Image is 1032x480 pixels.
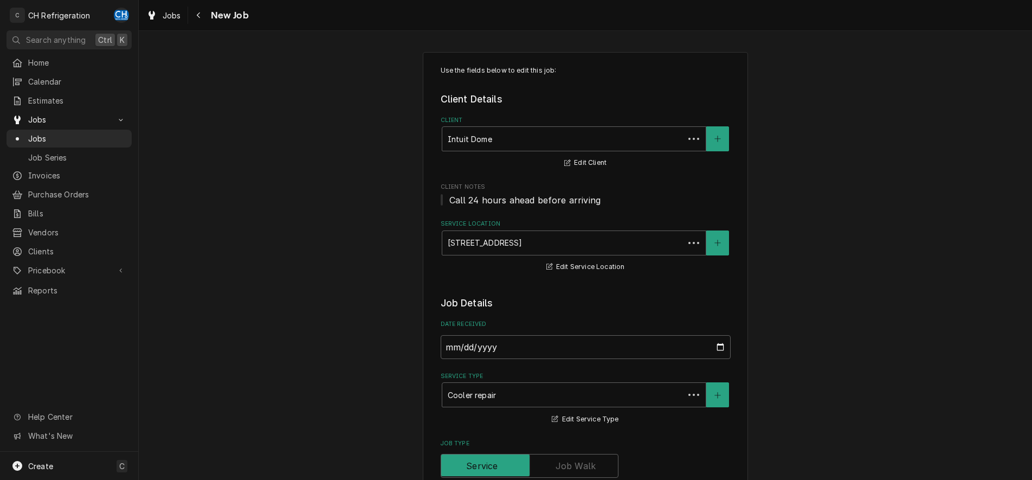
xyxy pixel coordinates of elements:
[7,92,132,110] a: Estimates
[714,392,721,399] svg: Create New Service
[441,439,731,448] label: Job Type
[441,439,731,478] div: Job Type
[142,7,185,24] a: Jobs
[7,149,132,167] a: Job Series
[28,189,126,200] span: Purchase Orders
[714,239,721,247] svg: Create New Location
[441,183,731,191] span: Client Notes
[7,111,132,129] a: Go to Jobs
[7,223,132,241] a: Vendors
[706,382,729,407] button: Create New Service
[28,462,53,471] span: Create
[7,427,132,445] a: Go to What's New
[119,460,125,472] span: C
[28,246,126,257] span: Clients
[714,135,721,143] svg: Create New Client
[28,133,126,144] span: Jobs
[441,372,731,426] div: Service Type
[441,335,731,359] input: yyyy-mm-dd
[28,285,126,296] span: Reports
[441,66,731,75] p: Use the fields below to edit this job:
[7,242,132,260] a: Clients
[7,54,132,72] a: Home
[7,185,132,203] a: Purchase Orders
[114,8,129,23] div: Chris Hiraga's Avatar
[545,260,627,274] button: Edit Service Location
[208,8,249,23] span: New Job
[706,231,729,255] button: Create New Location
[7,130,132,148] a: Jobs
[28,430,125,441] span: What's New
[7,73,132,91] a: Calendar
[7,408,132,426] a: Go to Help Center
[114,8,129,23] div: CH
[441,320,731,359] div: Date Received
[7,281,132,299] a: Reports
[10,8,25,23] div: C
[441,194,731,207] span: Client Notes
[7,30,132,49] button: Search anythingCtrlK
[563,156,608,170] button: Edit Client
[120,34,125,46] span: K
[441,183,731,206] div: Client Notes
[28,95,126,106] span: Estimates
[26,34,86,46] span: Search anything
[28,170,126,181] span: Invoices
[28,265,110,276] span: Pricebook
[441,220,731,228] label: Service Location
[441,116,731,170] div: Client
[441,296,731,310] legend: Job Details
[98,34,112,46] span: Ctrl
[190,7,208,24] button: Navigate back
[7,204,132,222] a: Bills
[441,372,731,381] label: Service Type
[28,57,126,68] span: Home
[706,126,729,151] button: Create New Client
[28,411,125,423] span: Help Center
[441,92,731,106] legend: Client Details
[550,413,620,426] button: Edit Service Type
[7,261,132,279] a: Go to Pricebook
[441,220,731,273] div: Service Location
[28,114,110,125] span: Jobs
[441,320,731,329] label: Date Received
[441,116,731,125] label: Client
[28,227,126,238] span: Vendors
[28,152,126,163] span: Job Series
[28,76,126,87] span: Calendar
[28,10,91,21] div: CH Refrigeration
[449,195,601,206] span: Call 24 hours ahead before arriving
[28,208,126,219] span: Bills
[7,167,132,184] a: Invoices
[163,10,181,21] span: Jobs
